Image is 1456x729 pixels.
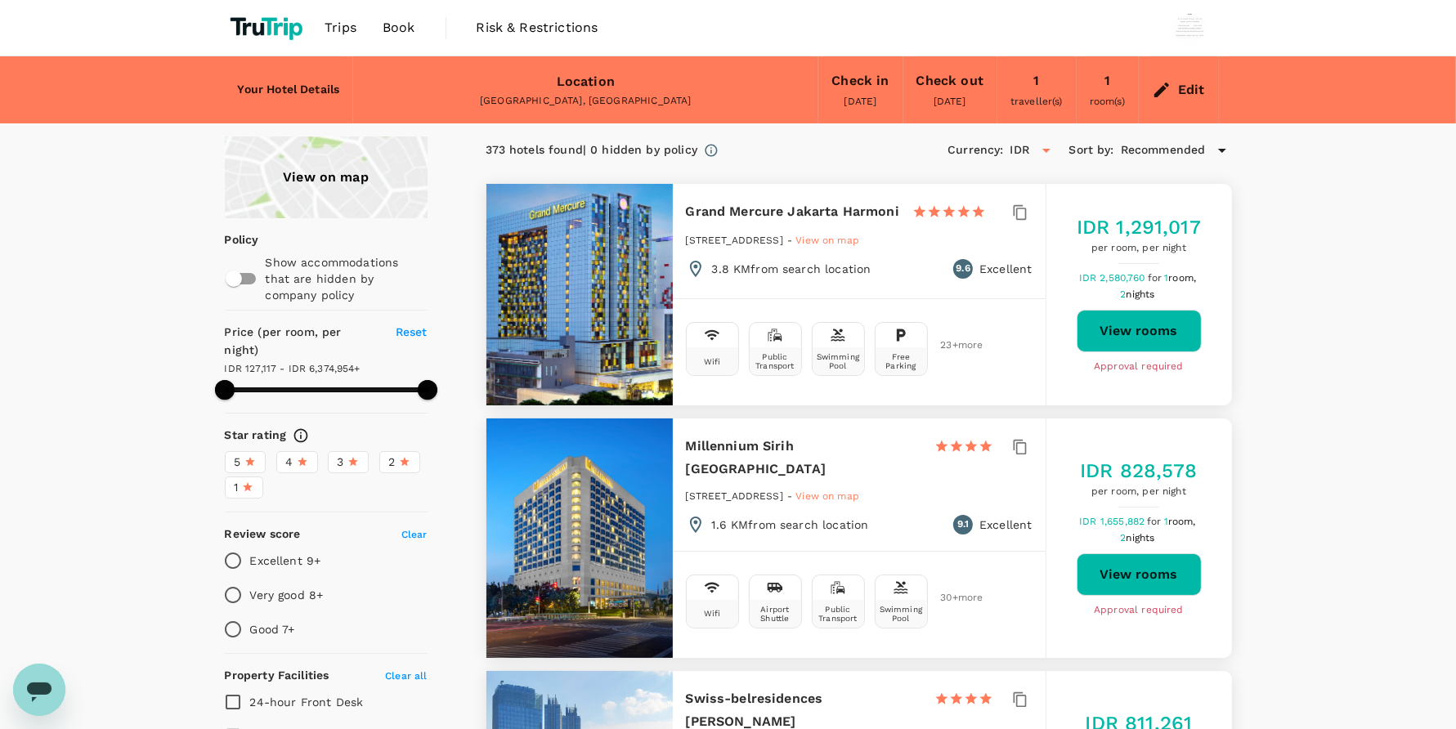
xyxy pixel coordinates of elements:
[686,490,783,502] span: [STREET_ADDRESS]
[1178,78,1205,101] div: Edit
[712,517,869,533] p: 1.6 KM from search location
[486,141,697,159] div: 373 hotels found | 0 hidden by policy
[1104,69,1110,92] div: 1
[1173,11,1206,44] img: Wisnu Wiranata
[916,69,983,92] div: Check out
[235,454,241,471] span: 5
[1077,214,1201,240] h5: IDR 1,291,017
[383,18,415,38] span: Book
[293,427,309,444] svg: Star ratings are awarded to properties to represent the quality of services, facilities, and amen...
[250,552,321,569] p: Excellent 9+
[266,254,426,303] p: Show accommodations that are hidden by company policy
[1164,516,1198,527] span: 1
[956,261,970,277] span: 9.6
[686,235,783,246] span: [STREET_ADDRESS]
[787,490,795,502] span: -
[1168,516,1196,527] span: room,
[979,517,1032,533] p: Excellent
[1127,532,1155,543] span: nights
[389,454,396,471] span: 2
[1127,288,1155,300] span: nights
[338,454,344,471] span: 3
[795,235,859,246] span: View on map
[225,136,428,218] a: View on map
[704,357,721,366] div: Wifi
[816,605,861,623] div: Public Transport
[225,427,287,445] h6: Star rating
[366,93,804,110] div: [GEOGRAPHIC_DATA], [GEOGRAPHIC_DATA]
[1080,484,1198,500] span: per room, per night
[979,261,1032,277] p: Excellent
[235,479,239,496] span: 1
[250,621,295,637] p: Good 7+
[712,261,871,277] p: 3.8 KM from search location
[844,96,877,107] span: [DATE]
[1079,516,1147,527] span: IDR 1,655,882
[1120,532,1157,543] span: 2
[1035,139,1058,162] button: Open
[225,324,377,360] h6: Price (per room, per night)
[225,363,361,374] span: IDR 127,117 - IDR 6,374,954+
[225,667,329,685] h6: Property Facilities
[831,69,889,92] div: Check in
[1079,272,1148,284] span: IDR 2,580,760
[385,670,427,682] span: Clear all
[286,454,293,471] span: 4
[795,490,859,502] span: View on map
[1148,272,1164,284] span: for
[225,526,301,543] h6: Review score
[1120,288,1157,300] span: 2
[1090,96,1125,107] span: room(s)
[1077,240,1201,257] span: per room, per night
[686,200,899,223] h6: Grand Mercure Jakarta Harmoni
[325,18,356,38] span: Trips
[753,605,798,623] div: Airport Shuttle
[13,664,65,716] iframe: Button to launch messaging window
[934,96,966,107] span: [DATE]
[557,70,615,93] div: Location
[753,352,798,370] div: Public Transport
[1164,272,1198,284] span: 1
[1147,516,1163,527] span: for
[941,340,965,351] span: 23 + more
[225,10,312,46] img: TruTrip logo
[941,593,965,603] span: 30 + more
[1168,272,1196,284] span: room,
[1094,359,1184,375] span: Approval required
[1077,553,1202,596] button: View rooms
[477,18,598,38] span: Risk & Restrictions
[795,233,859,246] a: View on map
[795,489,859,502] a: View on map
[1069,141,1114,159] h6: Sort by :
[879,605,924,623] div: Swimming Pool
[250,695,364,709] span: 24-hour Front Desk
[948,141,1003,159] h6: Currency :
[1010,96,1063,107] span: traveller(s)
[1033,69,1039,92] div: 1
[704,609,721,618] div: Wifi
[879,352,924,370] div: Free Parking
[787,235,795,246] span: -
[1121,141,1206,159] span: Recommended
[225,231,235,248] p: Policy
[957,517,969,533] span: 9.1
[686,435,921,481] h6: Millennium Sirih [GEOGRAPHIC_DATA]
[1077,310,1202,352] button: View rooms
[250,587,324,603] p: Very good 8+
[401,529,428,540] span: Clear
[1080,458,1198,484] h5: IDR 828,578
[1094,602,1184,619] span: Approval required
[238,81,340,99] h6: Your Hotel Details
[816,352,861,370] div: Swimming Pool
[396,325,428,338] span: Reset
